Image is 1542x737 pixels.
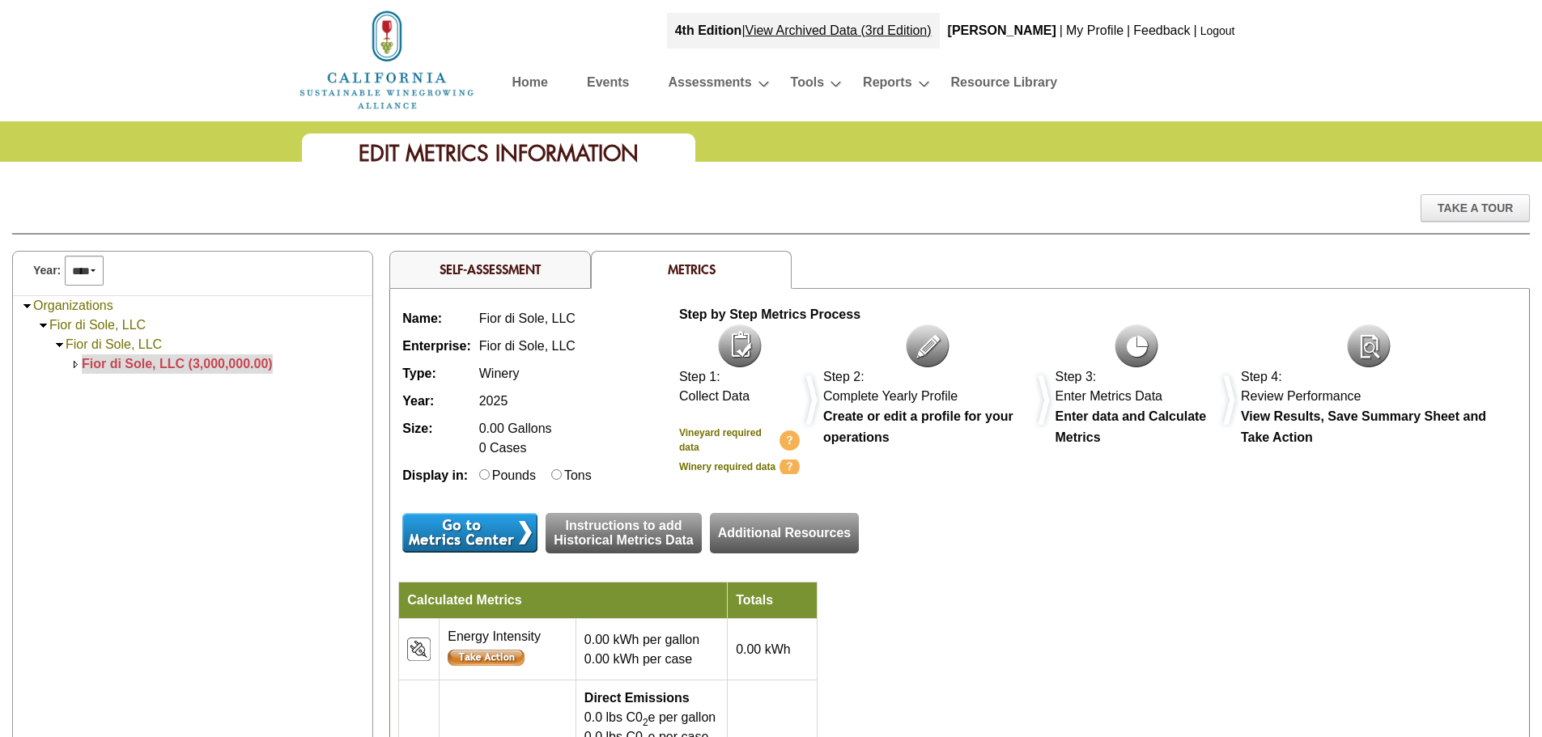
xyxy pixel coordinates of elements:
img: icon-collect-data.png [718,324,762,367]
b: View Results, Save Summary Sheet and Take Action [1241,409,1486,444]
a: Logout [1200,24,1235,37]
span: Edit Metrics Information [359,139,639,167]
a: Organizations [33,299,113,312]
td: Name: [398,305,474,332]
a: Fior di Sole, LLC [49,318,146,332]
div: Step 1: Collect Data [679,367,800,406]
a: My Profile [1066,23,1124,37]
td: Type: [398,360,474,388]
b: Create or edit a profile for your operations [823,409,1013,444]
td: Display in: [398,462,474,489]
b: Enter data and Calculate Metrics [1056,409,1207,444]
img: dividers.png [800,370,823,431]
img: Collapse Fior di Sole, LLC [37,320,49,332]
img: dividers.png [1217,370,1241,431]
div: Step 3: Enter Metrics Data [1056,367,1218,406]
div: | [1192,13,1199,49]
td: Calculated Metrics [399,582,728,619]
span: Fior di Sole, LLC [479,339,576,353]
div: | [667,13,940,49]
span: Winery [479,366,520,380]
img: Collapse Organizations [21,300,33,312]
a: Feedback [1133,23,1190,37]
a: Home [298,52,476,66]
td: Energy Intensity [440,619,576,680]
b: Step by Step Metrics Process [679,307,860,321]
td: Totals [728,582,818,619]
td: Year: [398,388,474,415]
img: dividers.png [1032,370,1056,431]
a: Assessments [668,71,751,100]
a: Resource Library [951,71,1058,100]
b: Winery required data [679,461,775,472]
sub: 2 [643,717,648,728]
div: Step 2: Complete Yearly Profile [823,367,1032,406]
span: 0.00 Gallons 0 Cases [479,421,552,455]
a: Winery required data [679,460,800,474]
strong: 4th Edition [675,23,742,37]
span: 2025 [479,394,508,408]
b: Vineyard required data [679,427,762,453]
b: [PERSON_NAME] [948,23,1056,37]
a: View Archived Data (3rd Edition) [746,23,932,37]
img: logo_cswa2x.png [298,8,476,112]
a: Instructions to addHistorical Metrics Data [546,513,702,553]
a: Tools [791,71,824,100]
label: Pounds [492,468,536,482]
a: Vineyard required data [679,426,800,455]
img: Collapse Fior di Sole, LLC [53,339,66,351]
a: Additional Resources [710,513,859,553]
span: 0.00 kWh per gallon 0.00 kWh per case [584,633,699,666]
div: | [1058,13,1064,49]
img: icon-metrics.png [1115,324,1158,367]
span: 0.00 kWh [736,642,791,656]
td: Size: [398,415,474,462]
label: Tons [564,468,592,482]
b: Direct Emissions [584,691,690,705]
input: Submit [402,513,537,553]
a: Fior di Sole, LLC [66,337,162,351]
a: Self-Assessment [440,260,541,277]
span: Metrics [668,260,716,277]
div: Take A Tour [1421,194,1530,222]
a: Events [587,71,629,100]
a: Home [512,71,548,100]
input: Submit [448,650,525,666]
span: Year: [33,262,61,279]
img: icon_resources_energy-2.png [407,637,431,661]
div: Step 4: Review Performance [1241,367,1497,406]
a: Fior di Sole, LLC (3,000,000.00) [82,357,273,371]
div: | [1125,13,1132,49]
img: icon-complete-profile.png [906,324,949,367]
a: Reports [863,71,911,100]
span: Fior di Sole, LLC [479,311,576,325]
td: Enterprise: [398,332,474,360]
img: icon-review.png [1347,324,1391,367]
